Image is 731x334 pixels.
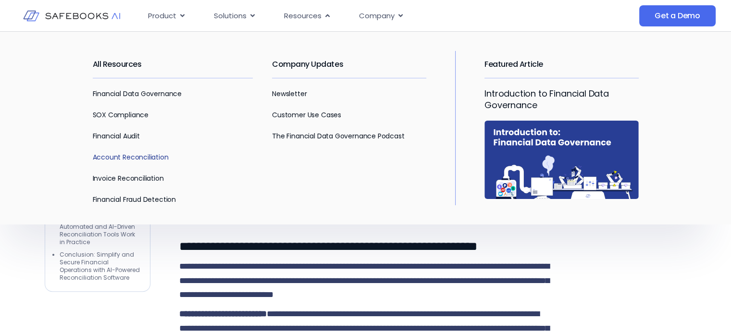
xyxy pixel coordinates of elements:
[93,195,176,204] a: Financial Fraud Detection
[148,11,176,22] span: Product
[272,110,341,120] a: Customer Use Cases
[140,7,556,25] div: Menu Toggle
[272,131,404,141] a: The Financial Data Governance Podcast
[359,11,395,22] span: Company
[60,251,140,282] li: Conclusion: Simplify and Secure Financial Operations with AI-Powered Reconciliation Software
[484,51,638,78] h2: Featured Article
[639,5,716,26] a: Get a Demo
[93,152,169,162] a: Account Reconciliation
[93,173,164,183] a: Invoice Reconciliation
[214,11,247,22] span: Solutions
[93,89,182,99] a: Financial Data Governance
[93,110,149,120] a: SOX Compliance
[484,87,609,111] a: Introduction to Financial Data Governance
[93,59,142,70] a: All Resources
[60,215,140,246] li: 4. Examples of How Automated and AI-Driven Reconciliation Tools Work in Practice
[272,51,426,78] h2: Company Updates
[655,11,700,21] span: Get a Demo
[272,89,307,99] a: Newsletter
[93,131,140,141] a: Financial Audit
[284,11,322,22] span: Resources
[140,7,556,25] nav: Menu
